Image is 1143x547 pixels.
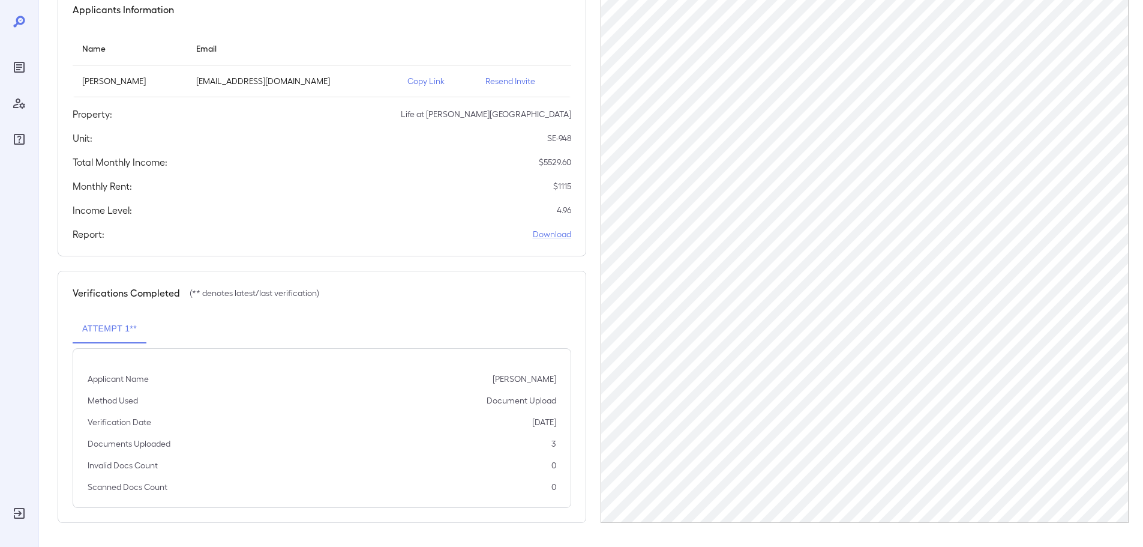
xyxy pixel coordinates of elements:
p: Life at [PERSON_NAME][GEOGRAPHIC_DATA] [401,108,571,120]
div: FAQ [10,130,29,149]
p: (** denotes latest/last verification) [190,287,319,299]
h5: Income Level: [73,203,132,217]
button: Attempt 1** [73,315,146,343]
a: Download [533,228,571,240]
p: $ 1115 [553,180,571,192]
div: Reports [10,58,29,77]
p: Verification Date [88,416,151,428]
p: Copy Link [407,75,466,87]
p: Scanned Docs Count [88,481,167,493]
p: Applicant Name [88,373,149,385]
p: [DATE] [532,416,556,428]
p: 0 [551,481,556,493]
p: 0 [551,459,556,471]
p: Document Upload [487,394,556,406]
p: Resend Invite [485,75,562,87]
div: Log Out [10,504,29,523]
p: [PERSON_NAME] [82,75,177,87]
p: [EMAIL_ADDRESS][DOMAIN_NAME] [196,75,388,87]
p: Method Used [88,394,138,406]
h5: Property: [73,107,112,121]
h5: Total Monthly Income: [73,155,167,169]
p: Invalid Docs Count [88,459,158,471]
p: SE-948 [547,132,571,144]
p: Documents Uploaded [88,438,170,450]
p: [PERSON_NAME] [493,373,556,385]
th: Name [73,31,187,65]
p: 3 [551,438,556,450]
h5: Applicants Information [73,2,174,17]
h5: Unit: [73,131,92,145]
h5: Verifications Completed [73,286,180,300]
p: $ 5529.60 [539,156,571,168]
h5: Report: [73,227,104,241]
div: Manage Users [10,94,29,113]
table: simple table [73,31,571,97]
h5: Monthly Rent: [73,179,132,193]
p: 4.96 [557,204,571,216]
th: Email [187,31,398,65]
